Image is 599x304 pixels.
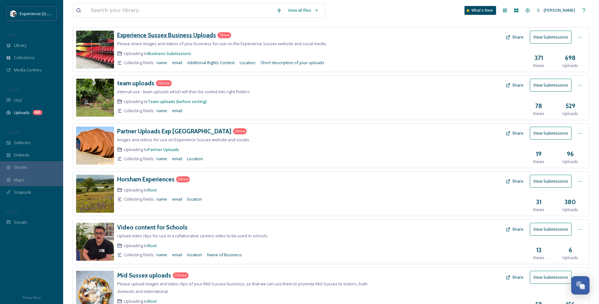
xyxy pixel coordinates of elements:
div: 155 new [173,272,189,278]
h3: 529 [566,101,575,111]
span: Privacy Policy [22,295,41,300]
a: [PERSON_NAME] [533,4,578,16]
button: View Submissions [530,79,572,92]
span: Uploading to [124,243,157,249]
span: Uploads [562,63,578,69]
span: Views [533,111,544,117]
div: 28 new [176,176,190,182]
span: email [172,60,182,66]
span: MEDIA [6,33,17,37]
button: View Submissions [530,31,572,44]
a: View Submissions [530,31,575,44]
h3: 13 [536,246,542,255]
span: Location [187,156,203,162]
div: View all files [285,4,322,16]
a: Partner Uploads [148,147,179,152]
span: Views [533,255,544,261]
a: team uploads [117,79,154,88]
div: 78 new [218,32,231,38]
button: Share [502,223,527,235]
span: email [172,252,182,258]
span: UGC [14,97,22,103]
span: Collections [14,55,35,61]
img: WSCC%20ES%20Socials%20Icon%20-%20Secondary%20-%20Black.jpg [10,10,16,17]
span: Uploading to [124,51,191,57]
span: Views [533,159,544,165]
h3: 31 [536,198,542,207]
span: SnapLink [14,189,31,195]
span: Additional Rights Context [187,60,235,66]
button: Share [502,127,527,139]
span: SOCIALS [6,210,19,214]
img: 125165af-9d03-4ef7-82b6-2511deae84aa.jpg [76,79,114,117]
a: View Submissions [530,175,575,188]
span: Name of Business [207,252,242,258]
span: Stories [14,164,27,170]
span: Library [14,42,27,48]
span: Uploading to [124,99,207,105]
a: Experience Sussex Business Uploads [117,31,216,40]
h3: 6 [569,246,572,255]
h3: Mid Sussex uploads [117,271,171,279]
a: View Submissions [530,223,575,236]
span: Uploading to [124,187,157,193]
a: Partner Uploads Exp [GEOGRAPHIC_DATA] [117,127,231,136]
span: Galleries [14,140,31,146]
a: Root [148,243,157,248]
span: location [187,196,202,202]
span: name [156,156,167,162]
img: e73d093c-0a51-4230-b27a-e4dd8c2c8d6a.jpg [76,127,114,165]
h3: Experience Sussex Business Uploads [117,31,216,39]
span: Please upload images and video clips of your Mid-Sussex business, so that we can use them to prom... [117,281,368,294]
a: Root [148,187,157,193]
h3: Video content for Schools [117,223,188,231]
span: location [187,252,202,258]
span: Maps [14,177,24,183]
span: email [172,108,182,114]
h3: 698 [565,53,576,63]
button: Share [502,31,527,43]
span: name [156,196,167,202]
span: Uploads [562,207,578,213]
span: Uploads [562,111,578,117]
span: email [172,196,182,202]
h3: 380 [565,198,576,207]
h3: 96 [567,149,574,159]
span: Uploading to [124,147,179,153]
span: COLLECT [6,88,20,92]
a: View Submissions [530,79,575,92]
span: Collecting fields [124,252,154,258]
a: Team uploads (before sorting) [148,99,207,104]
span: Business Submissions [148,51,191,56]
span: Socials [14,219,27,225]
span: name [156,108,167,114]
a: What's New [464,6,496,15]
img: 218194f6-64f8-420b-acf8-e40114b89db6.jpg [76,31,114,69]
a: Mid Sussex uploads [117,271,171,280]
span: Please share images and videos of your business for use on the Experience Sussex website and soci... [117,41,327,46]
a: View Submissions [530,127,575,140]
img: ce9c3971-6d5e-40d4-bdd2-d3d19e98e948.jpg [76,223,114,261]
button: Share [502,79,527,91]
h3: Horsham Experiences [117,175,175,183]
span: Views [533,207,544,213]
h3: team uploads [117,79,154,87]
button: View Submissions [530,223,572,236]
div: 681 [33,110,42,115]
div: 392 new [156,80,172,86]
img: 915411c4-c596-48a4-8f82-2814f59fea12.jpg [76,175,114,213]
button: Share [502,271,527,283]
button: Share [502,175,527,187]
h3: Partner Uploads Exp [GEOGRAPHIC_DATA] [117,127,231,135]
button: View Submissions [530,271,572,284]
span: Uploads [14,110,30,116]
h3: 371 [535,53,543,63]
span: name [156,252,167,258]
span: email [172,156,182,162]
span: Uploads [562,255,578,261]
